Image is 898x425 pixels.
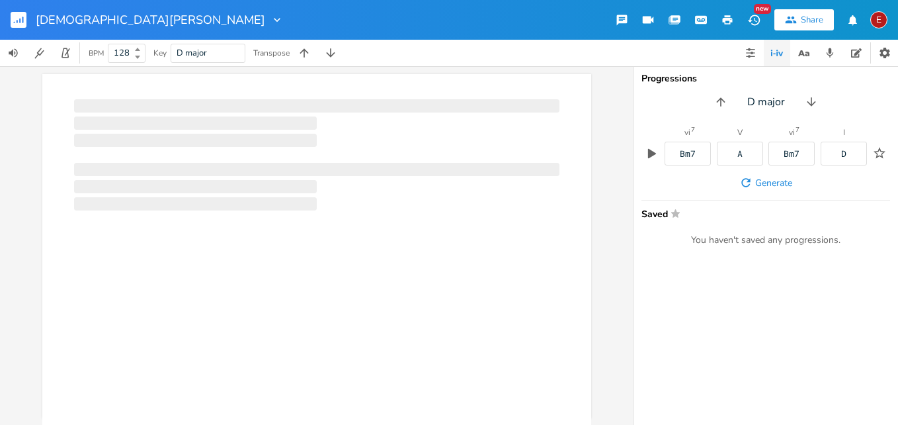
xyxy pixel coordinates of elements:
[641,234,890,246] div: You haven't saved any progressions.
[89,50,104,57] div: BPM
[36,14,265,26] span: [DEMOGRAPHIC_DATA][PERSON_NAME]
[789,128,795,136] div: vi
[843,128,845,136] div: I
[641,209,882,218] span: Saved
[870,11,887,28] div: ECMcCready
[153,49,167,57] div: Key
[641,74,890,83] div: Progressions
[870,5,887,35] button: E
[801,14,823,26] div: Share
[253,49,290,57] div: Transpose
[734,171,797,195] button: Generate
[737,128,743,136] div: V
[177,47,207,59] span: D major
[784,150,799,158] div: Bm7
[841,150,846,158] div: D
[774,9,834,30] button: Share
[754,4,771,14] div: New
[680,150,696,158] div: Bm7
[755,177,792,189] span: Generate
[737,150,743,158] div: A
[691,126,695,133] sup: 7
[796,126,799,133] sup: 7
[747,95,785,110] span: D major
[684,128,690,136] div: vi
[741,8,767,32] button: New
